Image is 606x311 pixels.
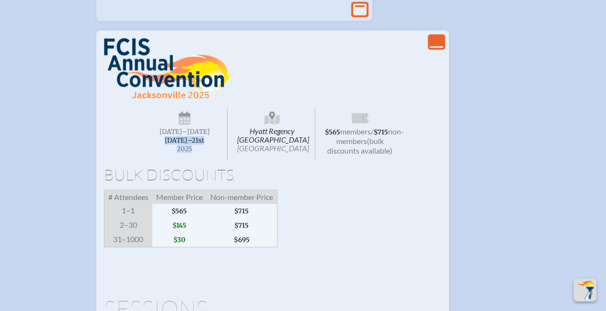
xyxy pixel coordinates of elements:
span: $565 [152,204,206,218]
span: # Attendees [104,190,152,204]
span: Hyatt Regency [GEOGRAPHIC_DATA] [229,108,315,159]
span: $715 [206,218,277,233]
img: FCIS Convention 2025 [104,38,231,100]
span: members [340,127,371,136]
span: Non-member Price [206,190,277,204]
span: Member Price [152,190,206,204]
span: 1–1 [104,204,152,218]
span: $30 [152,233,206,247]
img: To the top [575,280,595,300]
span: (bulk discounts available) [327,136,392,155]
span: / [371,127,374,136]
span: –[DATE] [182,128,210,136]
span: $695 [206,233,277,247]
span: 2–30 [104,218,152,233]
span: 2025 [150,145,220,153]
span: $565 [325,128,340,136]
span: [DATE]–⁠21st [165,136,204,144]
span: [DATE] [160,128,182,136]
span: $715 [206,204,277,218]
span: [GEOGRAPHIC_DATA] [237,144,309,153]
button: Scroll Top [573,278,596,301]
span: $145 [152,218,206,233]
span: $715 [374,128,388,136]
span: non-members [336,127,404,145]
span: 31–1000 [104,233,152,247]
h1: Bulk Discounts [104,167,441,182]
